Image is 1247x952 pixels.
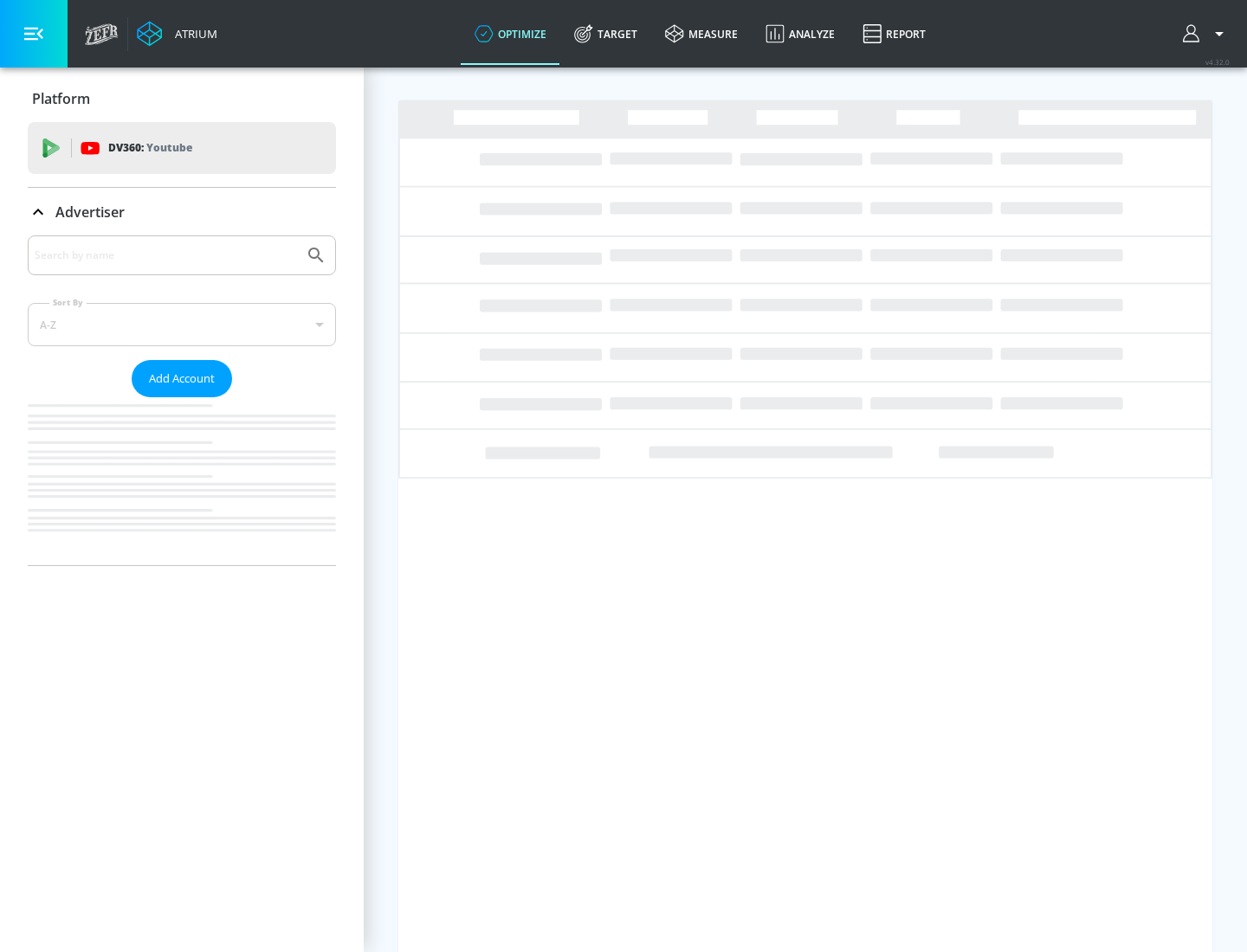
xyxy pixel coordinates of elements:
a: Target [560,3,651,65]
div: A-Z [28,303,336,346]
a: Atrium [137,21,217,47]
a: Analyze [752,3,849,65]
p: Advertiser [55,203,125,222]
span: v 4.32.0 [1205,57,1230,67]
div: Platform [28,74,336,123]
a: optimize [461,3,560,65]
div: Advertiser [28,188,336,236]
p: DV360: [108,138,192,158]
label: Sort By [49,297,87,308]
a: Report [849,3,940,65]
a: measure [651,3,752,65]
p: Platform [32,89,90,108]
div: DV360: Youtube [28,122,336,174]
div: Advertiser [28,235,336,565]
p: Youtube [146,138,192,157]
span: Add Account [149,369,215,389]
nav: list of Advertiser [28,397,336,565]
input: Search by name [35,244,297,267]
div: Atrium [168,26,217,42]
button: Add Account [132,360,232,397]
